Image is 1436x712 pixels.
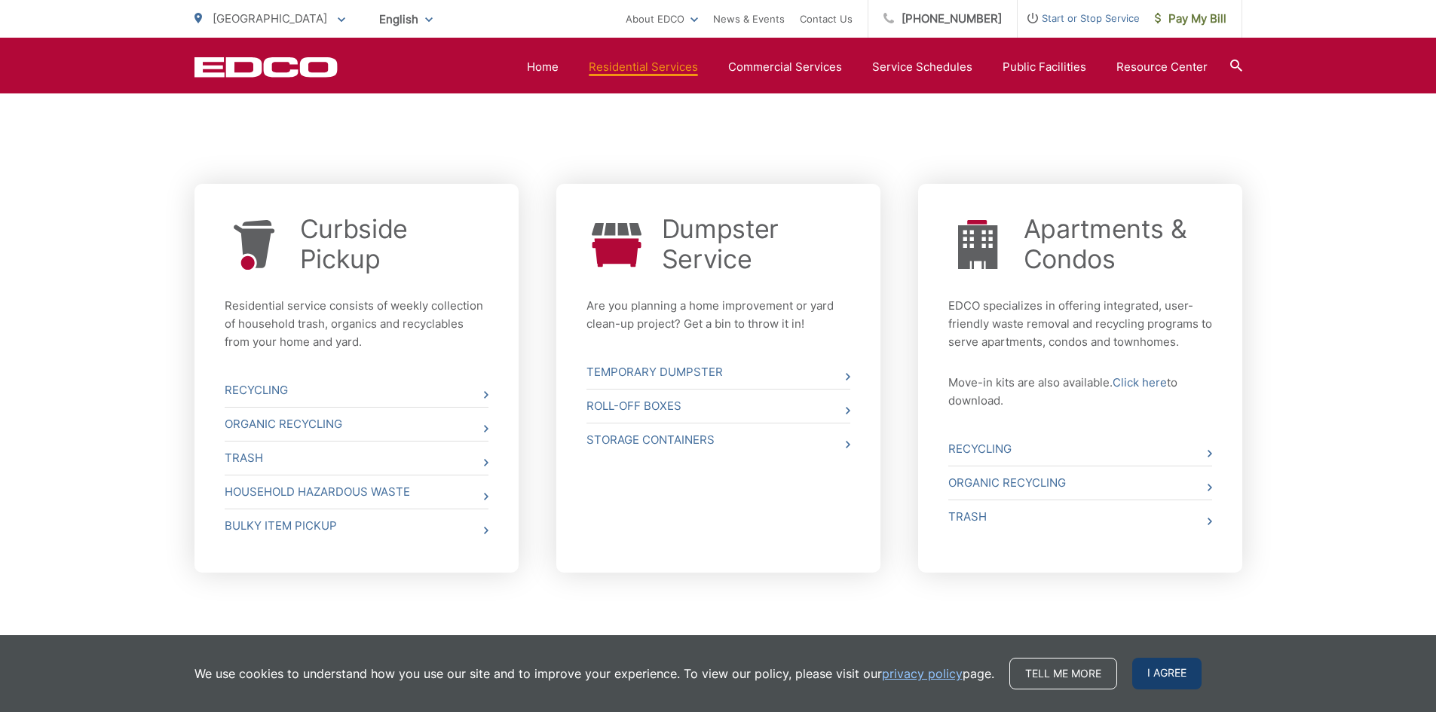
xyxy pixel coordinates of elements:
a: privacy policy [882,665,963,683]
p: We use cookies to understand how you use our site and to improve your experience. To view our pol... [194,665,994,683]
span: Pay My Bill [1155,10,1226,28]
a: Bulky Item Pickup [225,509,488,542]
a: Click here [1113,374,1167,392]
a: Curbside Pickup [300,214,488,274]
a: Commercial Services [728,58,842,76]
a: Resource Center [1116,58,1208,76]
a: EDCD logo. Return to the homepage. [194,57,338,78]
a: Storage Containers [586,423,850,457]
a: Temporary Dumpster [586,356,850,389]
a: Recycling [948,432,1212,466]
a: Public Facilities [1003,58,1086,76]
p: Move-in kits are also available. to download. [948,374,1212,410]
a: Tell me more [1009,658,1117,689]
a: News & Events [713,10,785,28]
a: Home [527,58,559,76]
a: Organic Recycling [225,408,488,441]
a: Trash [948,500,1212,533]
span: [GEOGRAPHIC_DATA] [213,11,327,26]
p: EDCO specializes in offering integrated, user-friendly waste removal and recycling programs to se... [948,297,1212,351]
a: Residential Services [589,58,698,76]
span: I agree [1132,658,1202,689]
p: Are you planning a home improvement or yard clean-up project? Get a bin to throw it in! [586,297,850,333]
p: Residential service consists of weekly collection of household trash, organics and recyclables fr... [225,297,488,351]
a: Service Schedules [872,58,972,76]
a: About EDCO [626,10,698,28]
a: Apartments & Condos [1024,214,1212,274]
span: English [368,6,444,32]
a: Recycling [225,374,488,407]
a: Organic Recycling [948,466,1212,500]
a: Trash [225,442,488,475]
a: Contact Us [800,10,853,28]
a: Household Hazardous Waste [225,475,488,509]
a: Roll-Off Boxes [586,390,850,423]
a: Dumpster Service [662,214,850,274]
